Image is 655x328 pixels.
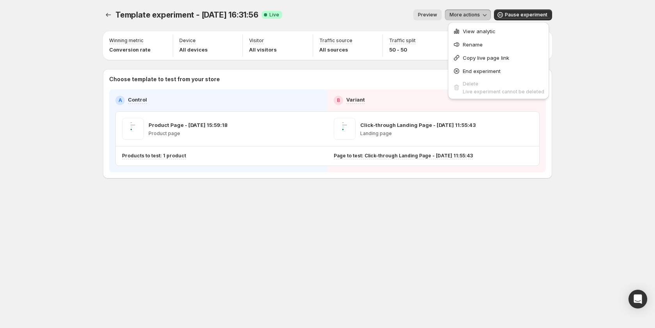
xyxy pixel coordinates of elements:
span: More actions [450,12,480,18]
div: Open Intercom Messenger [628,290,647,308]
p: All devices [179,46,208,53]
button: DeleteLive experiment cannot be deleted [450,78,547,97]
p: Control [128,96,147,103]
button: View analytic [450,25,547,37]
span: Live experiment cannot be deleted [463,89,544,94]
p: Page to test: Click-through Landing Page - [DATE] 11:55:43 [334,153,473,159]
span: End experiment [463,68,501,74]
span: Template experiment - [DATE] 16:31:56 [115,10,258,20]
span: Rename [463,41,483,48]
button: Rename [450,38,547,50]
p: Visitor [249,37,264,44]
p: All visitors [249,46,277,53]
span: View analytic [463,28,496,34]
button: Preview [413,9,442,20]
button: Experiments [103,9,114,20]
p: Product Page - [DATE] 15:59:18 [149,121,228,129]
p: Winning metric [109,37,143,44]
p: Device [179,37,196,44]
span: Preview [418,12,437,18]
p: 50 - 50 [389,46,416,53]
h2: A [119,97,122,103]
div: Delete [463,80,544,87]
img: Product Page - Sep 25, 15:59:18 [122,118,144,140]
button: Copy live page link [450,51,547,64]
p: All sources [319,46,352,53]
button: More actions [445,9,491,20]
span: Copy live page link [463,55,509,61]
p: Landing page [360,130,476,137]
p: Traffic split [389,37,416,44]
p: Conversion rate [109,46,150,53]
p: Variant [346,96,365,103]
p: Products to test: 1 product [122,153,186,159]
span: Pause experiment [505,12,547,18]
p: Choose template to test from your store [109,75,546,83]
p: Traffic source [319,37,352,44]
button: Pause experiment [494,9,552,20]
button: End experiment [450,64,547,77]
img: Click-through Landing Page - May 2, 11:55:43 [334,118,356,140]
span: Live [269,12,279,18]
h2: B [337,97,340,103]
p: Click-through Landing Page - [DATE] 11:55:43 [360,121,476,129]
p: Product page [149,130,228,137]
